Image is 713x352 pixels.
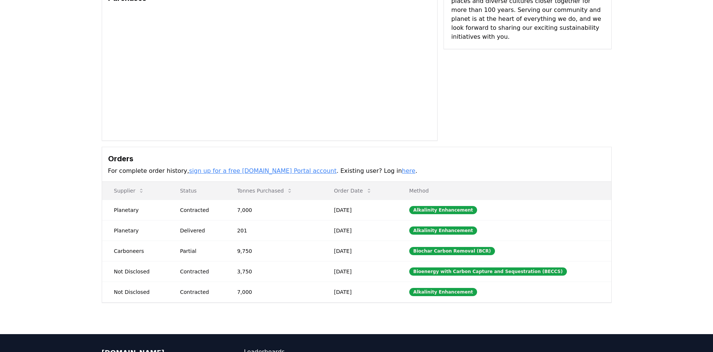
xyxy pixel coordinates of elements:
p: For complete order history, . Existing user? Log in . [108,167,605,175]
button: Tonnes Purchased [231,183,299,198]
div: Contracted [180,206,219,214]
div: Alkalinity Enhancement [409,206,477,214]
div: Bioenergy with Carbon Capture and Sequestration (BECCS) [409,267,567,276]
td: 201 [225,220,322,241]
h3: Orders [108,153,605,164]
td: Not Disclosed [102,261,168,282]
p: Status [174,187,219,194]
a: here [402,167,415,174]
td: 7,000 [225,200,322,220]
td: [DATE] [322,220,397,241]
div: Partial [180,247,219,255]
div: Delivered [180,227,219,234]
p: Method [403,187,605,194]
td: [DATE] [322,241,397,261]
td: Planetary [102,220,168,241]
button: Order Date [328,183,378,198]
td: Not Disclosed [102,282,168,302]
div: Contracted [180,288,219,296]
div: Contracted [180,268,219,275]
td: 7,000 [225,282,322,302]
td: Carboneers [102,241,168,261]
a: sign up for a free [DOMAIN_NAME] Portal account [189,167,337,174]
td: [DATE] [322,261,397,282]
td: [DATE] [322,282,397,302]
div: Alkalinity Enhancement [409,226,477,235]
td: 3,750 [225,261,322,282]
td: [DATE] [322,200,397,220]
div: Biochar Carbon Removal (BCR) [409,247,495,255]
td: 9,750 [225,241,322,261]
div: Alkalinity Enhancement [409,288,477,296]
td: Planetary [102,200,168,220]
button: Supplier [108,183,151,198]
